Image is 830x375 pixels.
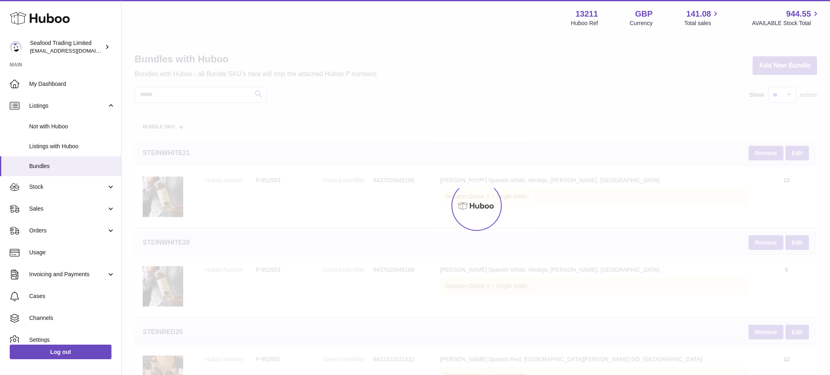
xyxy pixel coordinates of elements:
span: Listings [29,102,107,110]
span: Cases [29,292,115,300]
strong: GBP [635,9,652,19]
img: internalAdmin-13211@internal.huboo.com [10,41,22,53]
span: Usage [29,249,115,256]
span: Bundles [29,162,115,170]
a: 141.08 Total sales [684,9,720,27]
a: Log out [10,345,111,359]
span: 944.55 [786,9,811,19]
span: Channels [29,314,115,322]
span: 141.08 [686,9,711,19]
span: [EMAIL_ADDRESS][DOMAIN_NAME] [30,47,119,54]
strong: 13211 [575,9,598,19]
div: Huboo Ref [571,19,598,27]
span: Not with Huboo [29,123,115,130]
div: Seafood Trading Limited [30,39,103,55]
span: My Dashboard [29,80,115,88]
span: Invoicing and Payments [29,271,107,278]
span: Orders [29,227,107,234]
span: Settings [29,336,115,344]
span: Listings with Huboo [29,143,115,150]
span: Sales [29,205,107,213]
span: Stock [29,183,107,191]
span: AVAILABLE Stock Total [752,19,820,27]
span: Total sales [684,19,720,27]
div: Currency [630,19,653,27]
a: 944.55 AVAILABLE Stock Total [752,9,820,27]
